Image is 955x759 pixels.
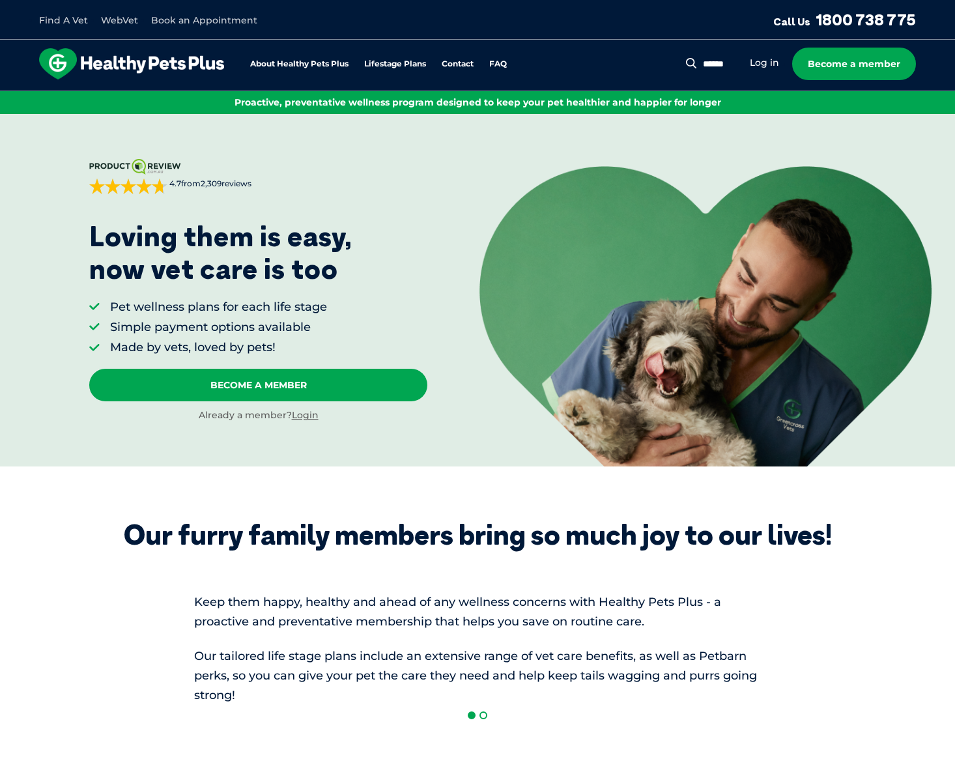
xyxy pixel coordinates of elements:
li: Simple payment options available [110,319,327,336]
img: hpp-logo [39,48,224,79]
span: Proactive, preventative wellness program designed to keep your pet healthier and happier for longer [235,96,721,108]
strong: 4.7 [169,179,181,188]
a: Contact [442,60,474,68]
span: Our tailored life stage plans include an extensive range of vet care benefits, as well as Petbarn... [194,649,757,702]
img: <p>Loving them is easy, <br /> now vet care is too</p> [479,166,931,466]
li: Pet wellness plans for each life stage [110,299,327,315]
span: from [167,179,251,190]
div: 4.7 out of 5 stars [89,179,167,194]
p: Loving them is easy, now vet care is too [89,220,352,286]
a: Log in [750,57,779,69]
a: Login [292,409,319,421]
button: Search [683,57,700,70]
a: Book an Appointment [151,14,257,26]
span: Keep them happy, healthy and ahead of any wellness concerns with Healthy Pets Plus - a proactive ... [194,595,721,629]
a: Become a member [792,48,916,80]
span: Call Us [773,15,810,28]
a: Find A Vet [39,14,88,26]
a: Call Us1800 738 775 [773,10,916,29]
a: WebVet [101,14,138,26]
div: Our furry family members bring so much joy to our lives! [124,519,832,551]
div: Already a member? [89,409,428,422]
a: About Healthy Pets Plus [250,60,349,68]
a: Lifestage Plans [364,60,426,68]
a: FAQ [489,60,507,68]
a: 4.7from2,309reviews [89,159,428,194]
a: Become A Member [89,369,428,401]
span: 2,309 reviews [201,179,251,188]
li: Made by vets, loved by pets! [110,339,327,356]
